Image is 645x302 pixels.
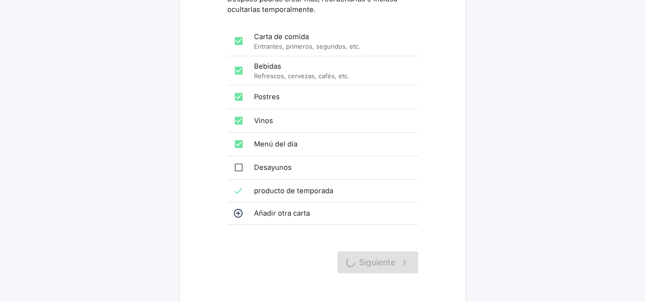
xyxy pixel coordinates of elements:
[254,186,411,196] span: producto de temporada
[227,180,418,202] div: producto de temporada
[254,61,411,72] span: Bebidas
[254,162,411,173] span: Desayunos
[254,139,411,149] span: Menú del día
[227,202,418,224] div: Añadir otra carta
[254,92,411,102] span: Postres
[254,42,411,51] p: Entrantes, primeros, segundos, etc.
[254,72,411,81] p: Refrescos, cervezas, cafés, etc.
[254,31,411,42] span: Carta de comida
[254,208,411,219] span: Añadir otra carta
[254,115,411,126] span: Vinos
